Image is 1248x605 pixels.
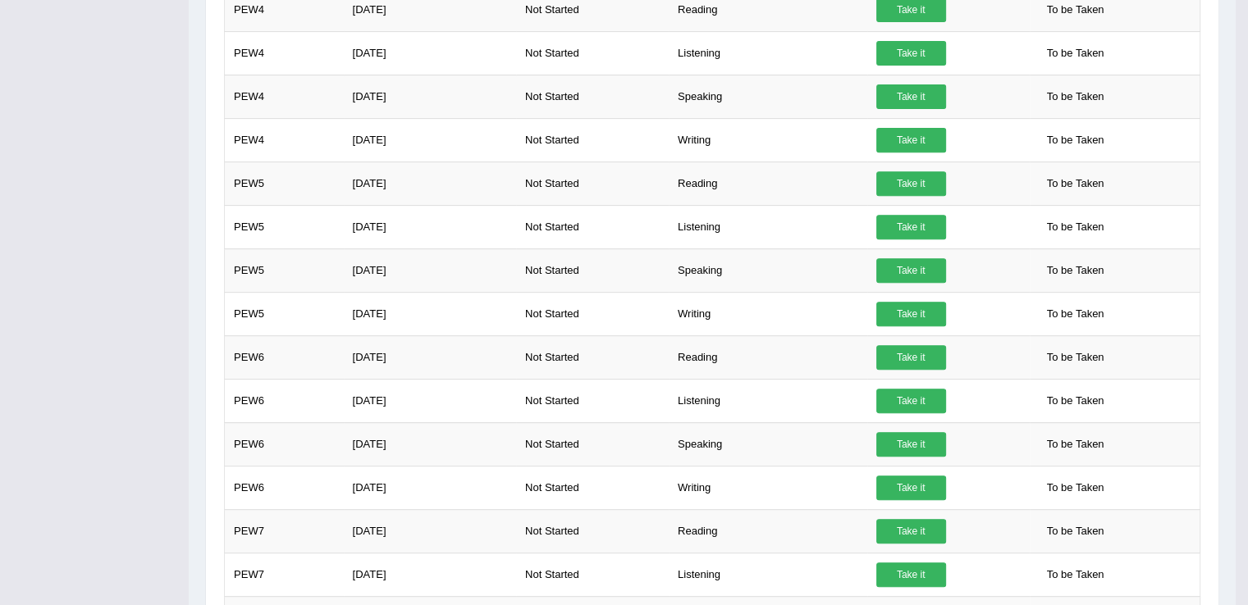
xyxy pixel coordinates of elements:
span: To be Taken [1039,389,1113,413]
a: Take it [876,171,946,196]
td: PEW4 [225,75,344,118]
span: To be Taken [1039,84,1113,109]
td: Not Started [516,205,669,248]
td: [DATE] [344,118,516,161]
a: Take it [876,258,946,283]
td: Writing [669,466,867,509]
a: Take it [876,128,946,152]
td: PEW6 [225,466,344,509]
td: [DATE] [344,466,516,509]
td: [DATE] [344,248,516,292]
td: Not Started [516,292,669,335]
td: PEW5 [225,161,344,205]
td: Not Started [516,466,669,509]
td: Listening [669,205,867,248]
td: Listening [669,31,867,75]
td: PEW4 [225,118,344,161]
td: [DATE] [344,379,516,422]
td: Listening [669,379,867,422]
td: [DATE] [344,161,516,205]
td: Reading [669,335,867,379]
td: PEW7 [225,553,344,596]
a: Take it [876,389,946,413]
span: To be Taken [1039,475,1113,500]
td: Not Started [516,509,669,553]
td: Speaking [669,248,867,292]
span: To be Taken [1039,128,1113,152]
td: [DATE] [344,75,516,118]
td: Not Started [516,422,669,466]
a: Take it [876,302,946,326]
td: [DATE] [344,31,516,75]
td: Not Started [516,248,669,292]
a: Take it [876,345,946,370]
td: PEW6 [225,335,344,379]
a: Take it [876,475,946,500]
td: [DATE] [344,553,516,596]
td: [DATE] [344,205,516,248]
td: PEW6 [225,422,344,466]
span: To be Taken [1039,432,1113,457]
td: [DATE] [344,335,516,379]
td: Not Started [516,31,669,75]
a: Take it [876,432,946,457]
td: PEW7 [225,509,344,553]
span: To be Taken [1039,562,1113,587]
span: To be Taken [1039,171,1113,196]
span: To be Taken [1039,258,1113,283]
td: PEW6 [225,379,344,422]
a: Take it [876,41,946,66]
td: Not Started [516,75,669,118]
td: Reading [669,161,867,205]
a: Take it [876,84,946,109]
td: Not Started [516,335,669,379]
td: Not Started [516,379,669,422]
span: To be Taken [1039,519,1113,544]
a: Take it [876,562,946,587]
span: To be Taken [1039,41,1113,66]
td: Speaking [669,422,867,466]
td: Not Started [516,161,669,205]
td: Listening [669,553,867,596]
td: [DATE] [344,509,516,553]
td: Writing [669,292,867,335]
span: To be Taken [1039,345,1113,370]
td: [DATE] [344,292,516,335]
td: Speaking [669,75,867,118]
td: PEW4 [225,31,344,75]
td: Not Started [516,118,669,161]
td: PEW5 [225,248,344,292]
td: Not Started [516,553,669,596]
span: To be Taken [1039,215,1113,239]
td: Reading [669,509,867,553]
td: [DATE] [344,422,516,466]
a: Take it [876,519,946,544]
a: Take it [876,215,946,239]
td: PEW5 [225,205,344,248]
td: Writing [669,118,867,161]
td: PEW5 [225,292,344,335]
span: To be Taken [1039,302,1113,326]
